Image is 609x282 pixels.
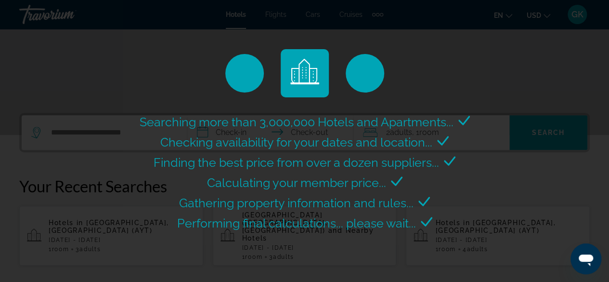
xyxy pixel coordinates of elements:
[140,115,454,129] span: Searching more than 3,000,000 Hotels and Apartments...
[207,175,386,190] span: Calculating your member price...
[570,243,601,274] iframe: Кнопка запуска окна обмена сообщениями
[177,216,416,230] span: Performing final calculations... please wait...
[160,135,432,149] span: Checking availability for your dates and location...
[179,196,414,210] span: Gathering property information and rules...
[154,155,439,170] span: Finding the best price from over a dozen suppliers...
